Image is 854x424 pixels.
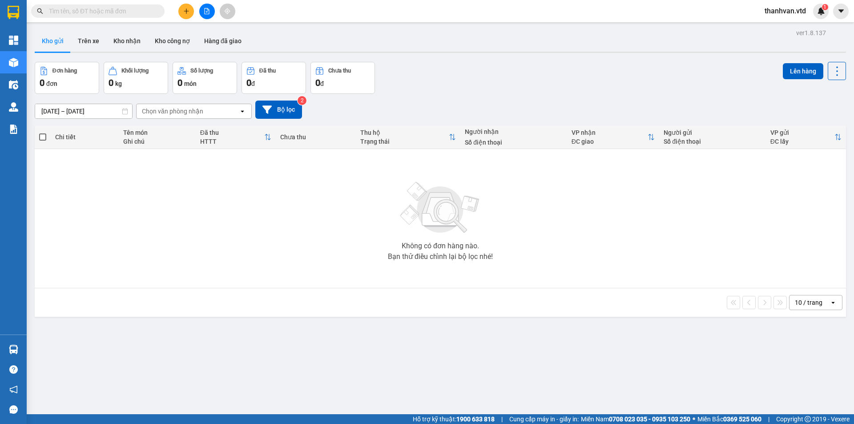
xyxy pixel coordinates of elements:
[581,414,690,424] span: Miền Nam
[9,125,18,134] img: solution-icon
[315,77,320,88] span: 0
[123,138,191,145] div: Ghi chú
[328,68,351,74] div: Chưa thu
[49,6,154,16] input: Tìm tên, số ĐT hoặc mã đơn
[501,414,503,424] span: |
[766,125,846,149] th: Toggle SortBy
[465,128,562,135] div: Người nhận
[697,414,761,424] span: Miền Bắc
[456,416,495,423] strong: 1900 633 818
[71,30,106,52] button: Trên xe
[35,62,99,94] button: Đơn hàng0đơn
[37,8,43,14] span: search
[9,385,18,394] span: notification
[465,139,562,146] div: Số điện thoại
[693,417,695,421] span: ⚪️
[795,298,822,307] div: 10 / trang
[9,345,18,354] img: warehouse-icon
[796,28,826,38] div: ver 1.8.137
[396,177,485,239] img: svg+xml;base64,PHN2ZyBjbGFzcz0ibGlzdC1wbHVnX19zdmciIHhtbG5zPSJodHRwOi8vd3d3LnczLm9yZy8yMDAwL3N2Zy...
[572,138,648,145] div: ĐC giao
[9,102,18,112] img: warehouse-icon
[9,405,18,414] span: message
[259,68,276,74] div: Đã thu
[9,58,18,67] img: warehouse-icon
[509,414,579,424] span: Cung cấp máy in - giấy in:
[320,80,324,87] span: đ
[833,4,849,19] button: caret-down
[40,77,44,88] span: 0
[220,4,235,19] button: aim
[770,138,834,145] div: ĐC lấy
[196,125,276,149] th: Toggle SortBy
[148,30,197,52] button: Kho công nợ
[204,8,210,14] span: file-add
[360,129,449,136] div: Thu hộ
[251,80,255,87] span: đ
[178,4,194,19] button: plus
[121,68,149,74] div: Khối lượng
[822,4,828,10] sup: 1
[177,77,182,88] span: 0
[35,104,132,118] input: Select a date range.
[830,299,837,306] svg: open
[567,125,660,149] th: Toggle SortBy
[572,129,648,136] div: VP nhận
[757,5,813,16] span: thanhvan.vtd
[664,129,761,136] div: Người gửi
[823,4,826,10] span: 1
[9,36,18,45] img: dashboard-icon
[55,133,114,141] div: Chi tiết
[52,68,77,74] div: Đơn hàng
[9,80,18,89] img: warehouse-icon
[104,62,168,94] button: Khối lượng0kg
[255,101,302,119] button: Bộ lọc
[190,68,213,74] div: Số lượng
[197,30,249,52] button: Hàng đã giao
[109,77,113,88] span: 0
[246,77,251,88] span: 0
[184,80,197,87] span: món
[356,125,460,149] th: Toggle SortBy
[413,414,495,424] span: Hỗ trợ kỹ thuật:
[183,8,189,14] span: plus
[239,108,246,115] svg: open
[199,4,215,19] button: file-add
[723,416,761,423] strong: 0369 525 060
[837,7,845,15] span: caret-down
[173,62,237,94] button: Số lượng0món
[106,30,148,52] button: Kho nhận
[402,242,479,250] div: Không có đơn hàng nào.
[242,62,306,94] button: Đã thu0đ
[310,62,375,94] button: Chưa thu0đ
[224,8,230,14] span: aim
[298,96,306,105] sup: 2
[115,80,122,87] span: kg
[8,6,19,19] img: logo-vxr
[46,80,57,87] span: đơn
[805,416,811,422] span: copyright
[35,30,71,52] button: Kho gửi
[768,414,769,424] span: |
[770,129,834,136] div: VP gửi
[9,365,18,374] span: question-circle
[200,129,264,136] div: Đã thu
[280,133,351,141] div: Chưa thu
[388,253,493,260] div: Bạn thử điều chỉnh lại bộ lọc nhé!
[783,63,823,79] button: Lên hàng
[200,138,264,145] div: HTTT
[123,129,191,136] div: Tên món
[609,416,690,423] strong: 0708 023 035 - 0935 103 250
[142,107,203,116] div: Chọn văn phòng nhận
[817,7,825,15] img: icon-new-feature
[360,138,449,145] div: Trạng thái
[664,138,761,145] div: Số điện thoại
